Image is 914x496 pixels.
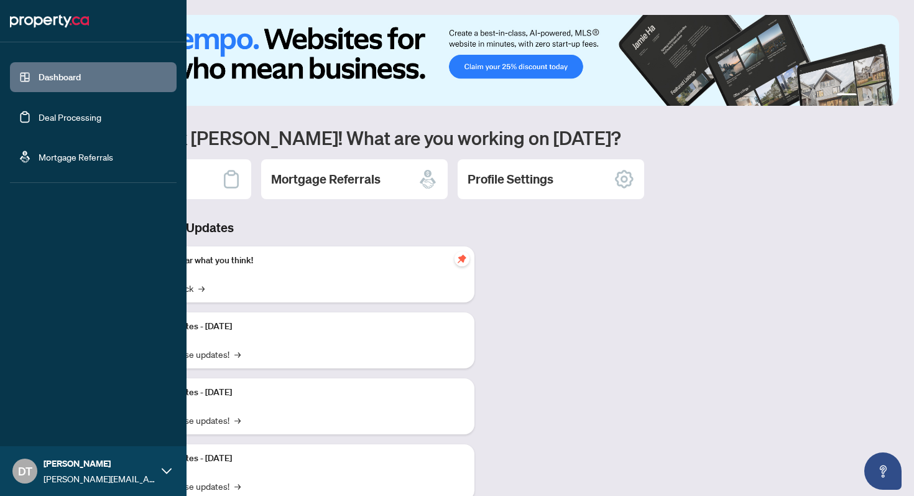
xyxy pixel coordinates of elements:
[39,72,81,83] a: Dashboard
[837,93,857,98] button: 1
[131,386,464,400] p: Platform Updates - [DATE]
[39,111,101,123] a: Deal Processing
[468,171,553,188] h2: Profile Settings
[65,126,899,149] h1: Welcome back [PERSON_NAME]! What are you working on [DATE]?
[862,93,867,98] button: 2
[44,457,155,470] span: [PERSON_NAME]
[65,15,899,106] img: Slide 0
[872,93,877,98] button: 3
[44,472,155,485] span: [PERSON_NAME][EMAIL_ADDRESS][DOMAIN_NAME]
[131,320,464,334] p: Platform Updates - [DATE]
[39,151,113,162] a: Mortgage Referrals
[234,479,241,493] span: →
[198,281,205,295] span: →
[234,413,241,427] span: →
[234,347,241,361] span: →
[271,171,381,188] h2: Mortgage Referrals
[131,452,464,466] p: Platform Updates - [DATE]
[131,254,464,268] p: We want to hear what you think!
[65,219,474,236] h3: Brokerage & Industry Updates
[18,462,32,480] span: DT
[882,93,887,98] button: 4
[10,11,89,31] img: logo
[455,251,469,266] span: pushpin
[864,452,902,490] button: Open asap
